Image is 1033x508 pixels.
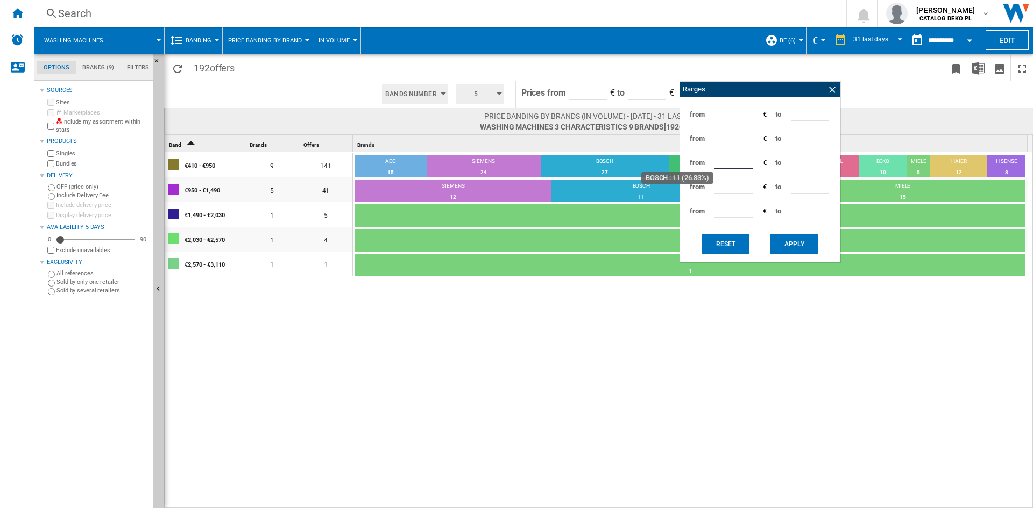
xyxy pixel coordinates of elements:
[807,27,829,54] md-menu: Currency
[56,278,149,286] label: Sold by only one retailer
[47,202,54,209] input: Include delivery price
[763,134,767,144] span: €
[48,280,55,287] input: Sold by only one retailer
[690,151,705,175] span: from
[44,37,103,44] span: Washing machines
[780,192,1025,203] div: 15
[664,123,709,131] span: [192 ]
[47,212,54,219] input: Display delivery price
[228,27,307,54] button: Price banding by Brand
[48,288,55,295] input: Sold by several retailers
[319,27,355,54] button: In volume
[930,158,987,167] div: HAIER
[48,184,55,191] input: OFF (price only)
[185,178,244,201] div: €950 - €1,490
[972,62,985,75] img: excel-24x24.png
[355,217,1025,227] div: 5
[355,182,551,192] div: SIEMENS
[987,167,1025,178] div: 8
[930,167,987,178] div: 12
[452,81,508,107] div: 5
[480,111,709,121] span: Price banding by brands (In volume) - [DATE] - 31 last days
[989,55,1010,81] button: Download as image
[812,27,823,54] button: €
[967,55,989,81] button: Download in Excel
[456,84,504,104] button: 5
[765,27,801,54] div: BE (6)
[245,177,299,202] div: 5
[56,211,149,219] label: Display delivery price
[167,135,245,152] div: Sort Ascending
[153,54,166,73] button: Hide
[780,37,796,44] span: BE (6)
[47,86,149,95] div: Sources
[355,192,551,203] div: 12
[775,151,781,175] span: to
[679,123,706,131] span: offers
[780,182,1025,192] div: MIELE
[47,109,54,116] input: Marketplaces
[121,61,155,74] md-tab-item: Filters
[186,27,217,54] button: Banding
[245,227,299,252] div: 1
[480,121,709,132] span: Washing machines 3 characteristics 9 brands
[247,135,299,152] div: Sort None
[702,234,749,254] button: Reset
[541,158,669,167] div: BOSCH
[301,135,352,152] div: Sort None
[683,85,705,93] span: Ranges
[610,88,615,98] span: €
[763,182,767,192] span: €
[770,234,818,254] button: Apply
[385,84,436,104] span: Bands Number
[617,88,625,98] span: to
[690,127,705,151] span: from
[690,175,705,199] span: from
[47,99,54,106] input: Sites
[1011,55,1033,81] button: Maximize
[669,167,797,178] div: 27
[299,252,352,276] div: 1
[47,150,54,157] input: Singles
[355,232,1025,241] div: MIELE
[355,256,1025,266] div: MIELE
[775,127,781,151] span: to
[303,142,319,148] span: Offers
[56,183,149,191] label: OFF (price only)
[167,55,188,81] button: Reload
[245,202,299,227] div: 1
[763,206,767,216] span: €
[45,235,54,244] div: 0
[170,27,217,54] div: Banding
[852,32,907,49] md-select: REPORTS.WIZARD.STEPS.REPORT.STEPS.REPORT_OPTIONS.PERIOD: 31 last days
[919,15,972,22] b: CATALOG BEKO PL
[382,84,447,104] button: Bands Number
[886,3,908,24] img: profile.jpg
[907,30,928,51] button: md-calendar
[355,158,427,167] div: AEG
[169,142,181,148] span: Band
[780,27,801,54] button: BE (6)
[167,135,245,152] div: Band Sort Ascending
[775,175,781,199] span: to
[299,177,352,202] div: 41
[960,29,979,48] button: Open calendar
[945,55,967,81] button: Bookmark this report
[299,227,352,252] div: 4
[185,253,244,275] div: €2,570 - €3,110
[247,135,299,152] div: Brands Sort None
[357,142,374,148] span: Brands
[521,88,566,98] span: Prices from
[56,191,149,199] label: Include Delivery Fee
[58,6,818,21] div: Search
[355,207,1025,217] div: MIELE
[37,61,76,74] md-tab-item: Options
[137,235,149,244] div: 90
[916,5,975,16] span: [PERSON_NAME]
[48,271,55,278] input: All references
[188,55,240,78] span: 192
[185,228,244,251] div: €2,030 - €2,570
[907,158,930,167] div: MIELE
